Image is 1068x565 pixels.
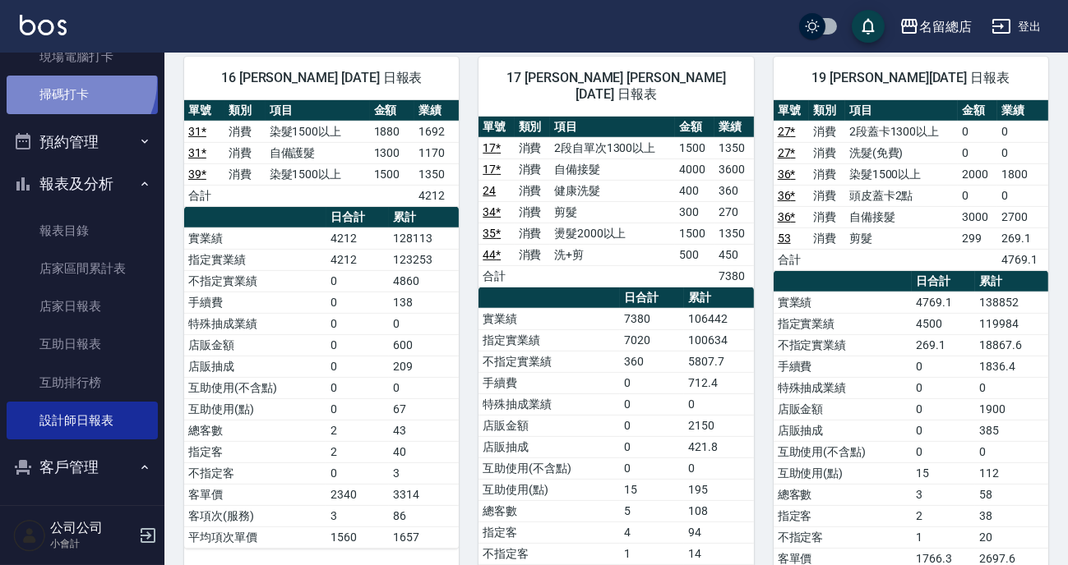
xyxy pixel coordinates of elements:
td: 7380 [714,265,754,287]
img: Person [13,519,46,552]
td: 消費 [515,244,550,265]
td: 4860 [389,270,459,292]
td: 不指定客 [774,526,913,548]
td: 67 [389,398,459,420]
td: 450 [714,244,754,265]
td: 客項次(服務) [184,505,326,526]
td: 店販抽成 [479,436,620,457]
td: 不指定實業績 [774,334,913,356]
td: 1170 [414,142,459,163]
th: 累計 [975,271,1048,292]
td: 消費 [809,185,845,206]
td: 40 [389,441,459,462]
td: 138 [389,292,459,313]
td: 自備接髮 [550,158,675,180]
td: 平均項次單價 [184,526,326,548]
button: 名留總店 [893,10,978,44]
td: 5 [620,500,684,521]
td: 360 [714,180,754,201]
td: 1692 [414,121,459,142]
td: 3000 [958,206,997,227]
td: 消費 [515,223,550,244]
td: 106442 [684,308,753,329]
table: a dense table [184,100,459,207]
h5: 公司公司 [50,520,134,536]
td: 1350 [714,137,754,158]
td: 300 [675,201,714,223]
button: save [852,10,885,43]
a: 報表目錄 [7,212,158,250]
td: 互助使用(不含點) [774,441,913,462]
td: 不指定客 [479,543,620,564]
td: 119984 [975,313,1048,334]
td: 2段自單次1300以上 [550,137,675,158]
th: 金額 [370,100,414,122]
td: 店販金額 [479,415,620,436]
td: 0 [997,185,1048,206]
td: 互助使用(點) [184,398,326,420]
th: 金額 [958,100,997,122]
td: 互助使用(點) [479,479,620,500]
td: 360 [620,351,684,372]
td: 0 [912,398,975,420]
th: 日合計 [620,287,684,309]
td: 1 [912,526,975,548]
td: 4000 [675,158,714,180]
th: 金額 [675,117,714,138]
td: 染髮1500以上 [845,163,958,185]
table: a dense table [479,117,753,287]
td: 0 [620,457,684,479]
td: 0 [975,377,1048,398]
a: 掃碼打卡 [7,76,158,113]
td: 燙髮2000以上 [550,223,675,244]
td: 0 [912,441,975,462]
td: 18867.6 [975,334,1048,356]
td: 消費 [809,163,845,185]
td: 染髮1500以上 [266,163,370,185]
a: 53 [778,232,791,245]
td: 15 [912,462,975,484]
td: 108 [684,500,753,521]
td: 特殊抽成業績 [774,377,913,398]
td: 0 [326,356,389,377]
th: 類別 [515,117,550,138]
td: 2000 [958,163,997,185]
td: 1800 [997,163,1048,185]
td: 合計 [479,265,514,287]
td: 指定客 [774,505,913,526]
td: 指定客 [184,441,326,462]
td: 合計 [774,249,810,270]
td: 1300 [370,142,414,163]
td: 洗+剪 [550,244,675,265]
td: 合計 [184,185,224,206]
td: 500 [675,244,714,265]
td: 消費 [515,158,550,180]
div: 名留總店 [919,16,972,37]
td: 1500 [675,223,714,244]
td: 100634 [684,329,753,351]
td: 600 [389,334,459,356]
td: 0 [326,313,389,334]
td: 712.4 [684,372,753,393]
th: 業績 [997,100,1048,122]
td: 112 [975,462,1048,484]
td: 特殊抽成業績 [184,313,326,334]
button: 客戶管理 [7,446,158,489]
td: 消費 [224,121,265,142]
td: 指定實業績 [184,249,326,270]
td: 0 [997,142,1048,163]
th: 業績 [414,100,459,122]
td: 20 [975,526,1048,548]
td: 4212 [326,227,389,249]
td: 128113 [389,227,459,249]
td: 2 [326,420,389,441]
td: 43 [389,420,459,441]
table: a dense table [184,207,459,549]
th: 項目 [266,100,370,122]
th: 累計 [389,207,459,228]
span: 17 [PERSON_NAME] [PERSON_NAME][DATE] 日報表 [498,70,733,103]
td: 消費 [224,142,265,163]
td: 消費 [515,137,550,158]
td: 不指定實業績 [184,270,326,292]
td: 209 [389,356,459,377]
